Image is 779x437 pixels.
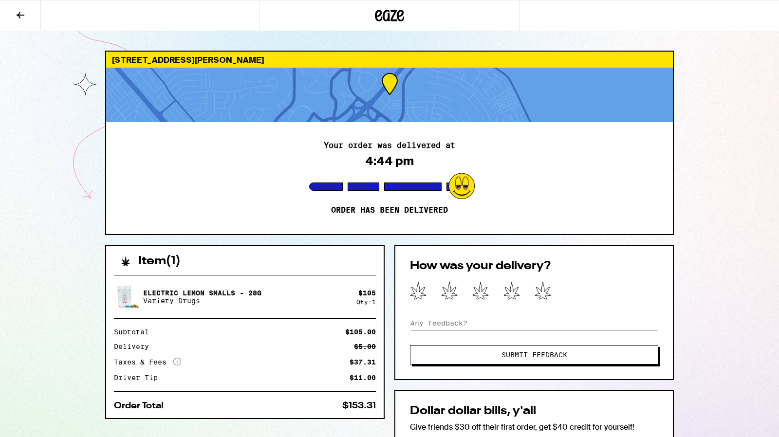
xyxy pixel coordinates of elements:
[410,316,658,330] input: Any feedback?
[350,374,376,381] div: $11.00
[410,260,658,272] h2: How was your delivery?
[114,374,165,381] div: Driver Tip
[114,328,156,335] div: Subtotal
[331,205,448,215] p: Order has been delivered
[342,401,376,410] div: $153.31
[410,422,658,432] p: Give friends $30 off their first order, get $40 credit for yourself!
[114,343,156,350] div: Delivery
[106,52,673,68] div: [STREET_ADDRESS][PERSON_NAME]
[143,289,261,297] p: Electric Lemon Smalls - 28g
[365,154,414,168] div: 4:44 pm
[350,359,376,365] div: $37.31
[114,401,170,410] div: Order Total
[501,351,567,358] span: Submit Feedback
[324,142,455,149] h2: Your order was delivered at
[114,283,141,310] img: Electric Lemon Smalls - 28g
[358,289,376,297] div: $ 105
[356,299,376,305] div: Qty: 1
[410,345,658,364] button: Submit Feedback
[345,328,376,335] div: $105.00
[138,255,181,267] h2: Item ( 1 )
[114,358,181,366] div: Taxes & Fees
[410,405,658,417] h2: Dollar dollar bills, y'all
[143,297,261,305] p: Variety Drugs
[354,343,376,350] div: $5.00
